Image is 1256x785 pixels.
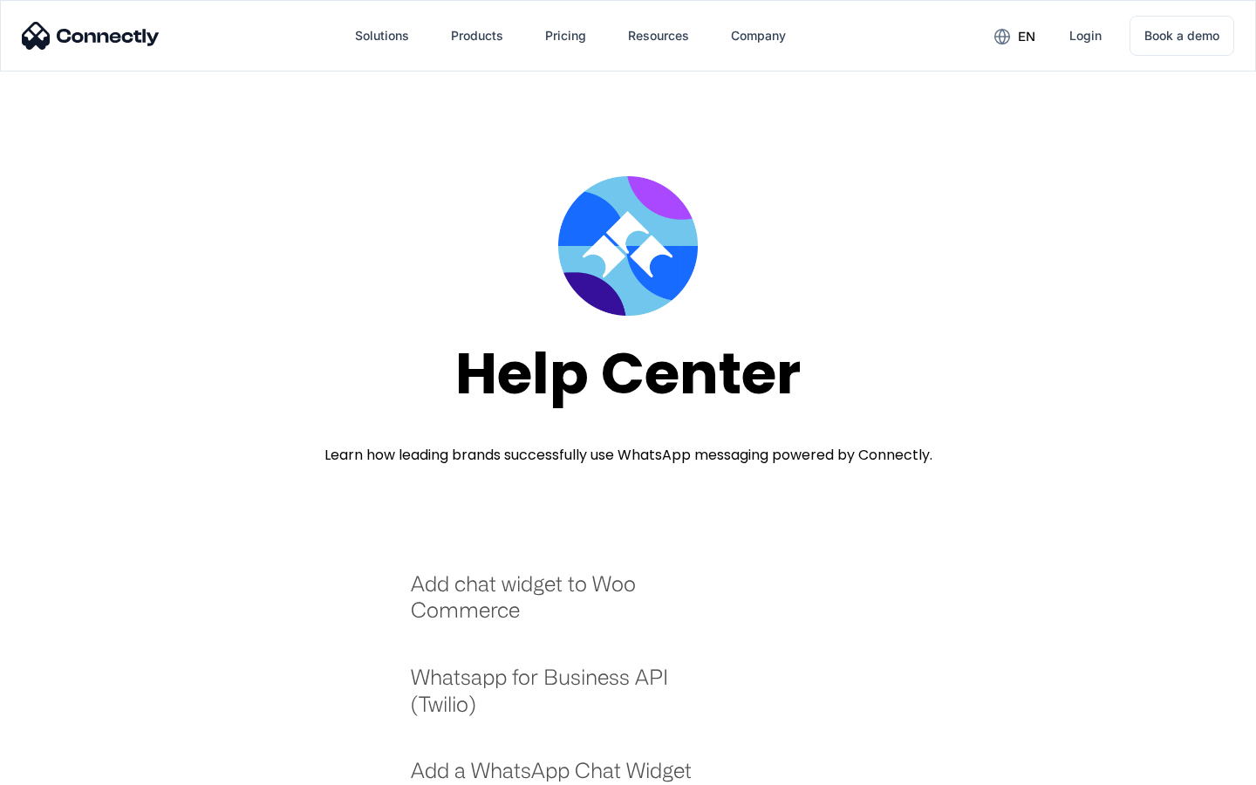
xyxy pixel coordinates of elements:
[1130,16,1234,56] a: Book a demo
[451,24,503,48] div: Products
[1055,15,1116,57] a: Login
[628,24,689,48] div: Resources
[1018,24,1035,49] div: en
[17,754,105,779] aside: Language selected: English
[545,24,586,48] div: Pricing
[355,24,409,48] div: Solutions
[455,342,801,406] div: Help Center
[1069,24,1102,48] div: Login
[324,445,932,466] div: Learn how leading brands successfully use WhatsApp messaging powered by Connectly.
[531,15,600,57] a: Pricing
[411,664,715,734] a: Whatsapp for Business API (Twilio)
[35,754,105,779] ul: Language list
[411,570,715,641] a: Add chat widget to Woo Commerce
[22,22,160,50] img: Connectly Logo
[731,24,786,48] div: Company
